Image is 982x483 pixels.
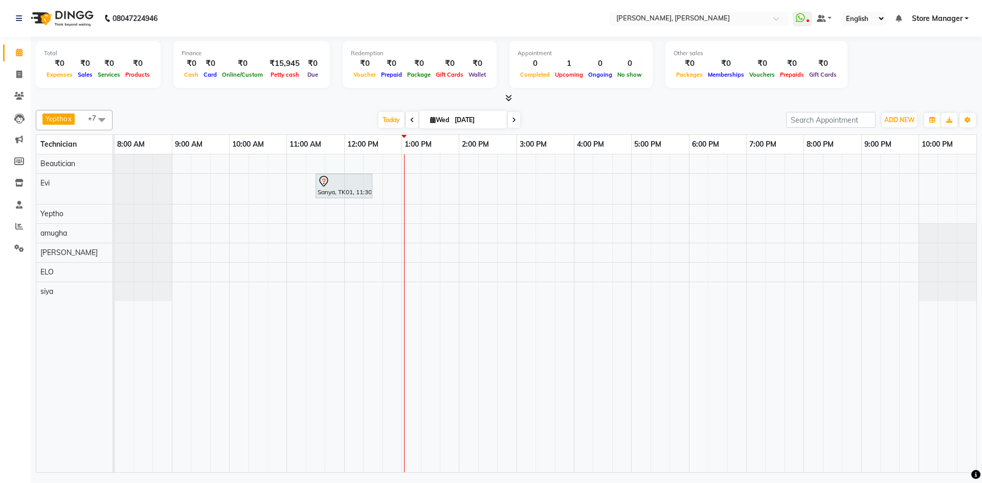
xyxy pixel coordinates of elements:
div: ₹0 [201,58,219,70]
span: Products [123,71,152,78]
a: 9:00 AM [172,137,205,152]
a: 4:00 PM [574,137,607,152]
span: [PERSON_NAME] [40,248,98,257]
div: ₹0 [747,58,777,70]
div: Redemption [351,49,488,58]
a: 2:00 PM [459,137,492,152]
span: Sales [75,71,95,78]
a: 3:00 PM [517,137,549,152]
span: Memberships [705,71,747,78]
span: Beautician [40,159,75,168]
div: ₹0 [75,58,95,70]
div: 0 [586,58,615,70]
b: 08047224946 [113,4,158,33]
span: Voucher [351,71,378,78]
div: Appointment [518,49,644,58]
span: Gift Cards [433,71,466,78]
a: 11:00 AM [287,137,324,152]
div: ₹0 [705,58,747,70]
a: 1:00 PM [402,137,434,152]
span: Ongoing [586,71,615,78]
div: ₹0 [123,58,152,70]
div: ₹0 [351,58,378,70]
button: ADD NEW [882,113,917,127]
div: 0 [615,58,644,70]
div: ₹0 [182,58,201,70]
a: 10:00 AM [230,137,266,152]
span: Evi [40,178,50,188]
span: Package [405,71,433,78]
a: 9:00 PM [862,137,894,152]
span: ADD NEW [884,116,914,124]
span: ELO [40,267,54,277]
div: Sanya, TK01, 11:30 AM-12:30 PM, Refills - Gel (Hand) [317,175,371,197]
span: Today [378,112,404,128]
span: Cash [182,71,201,78]
span: siya [40,287,53,296]
span: Packages [674,71,705,78]
span: No show [615,71,644,78]
span: Gift Cards [807,71,839,78]
a: 5:00 PM [632,137,664,152]
img: logo [26,4,96,33]
div: ₹0 [95,58,123,70]
span: Upcoming [552,71,586,78]
div: ₹0 [405,58,433,70]
span: Yeptho [40,209,63,218]
div: 1 [552,58,586,70]
div: Other sales [674,49,839,58]
div: ₹0 [674,58,705,70]
span: Due [305,71,321,78]
div: ₹0 [777,58,807,70]
div: 0 [518,58,552,70]
span: Vouchers [747,71,777,78]
div: ₹15,945 [265,58,304,70]
span: Store Manager [912,13,963,24]
span: Online/Custom [219,71,265,78]
div: Finance [182,49,322,58]
a: 8:00 PM [804,137,836,152]
a: 6:00 PM [689,137,722,152]
a: 12:00 PM [345,137,381,152]
span: Expenses [44,71,75,78]
div: ₹0 [433,58,466,70]
span: Wallet [466,71,488,78]
div: ₹0 [219,58,265,70]
div: ₹0 [466,58,488,70]
span: Completed [518,71,552,78]
a: 7:00 PM [747,137,779,152]
span: amugha [40,228,67,238]
input: Search Appointment [786,112,876,128]
span: Wed [428,116,452,124]
div: Total [44,49,152,58]
a: 8:00 AM [115,137,147,152]
input: 2025-09-03 [452,112,503,128]
div: ₹0 [44,58,75,70]
span: Card [201,71,219,78]
span: Yeptho [46,114,67,123]
div: ₹0 [807,58,839,70]
span: Petty cash [268,71,302,78]
span: Services [95,71,123,78]
span: +7 [88,114,104,122]
a: x [67,114,72,123]
span: Technician [40,140,77,149]
span: Prepaid [378,71,405,78]
a: 10:00 PM [919,137,955,152]
div: ₹0 [304,58,322,70]
span: Prepaids [777,71,807,78]
div: ₹0 [378,58,405,70]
